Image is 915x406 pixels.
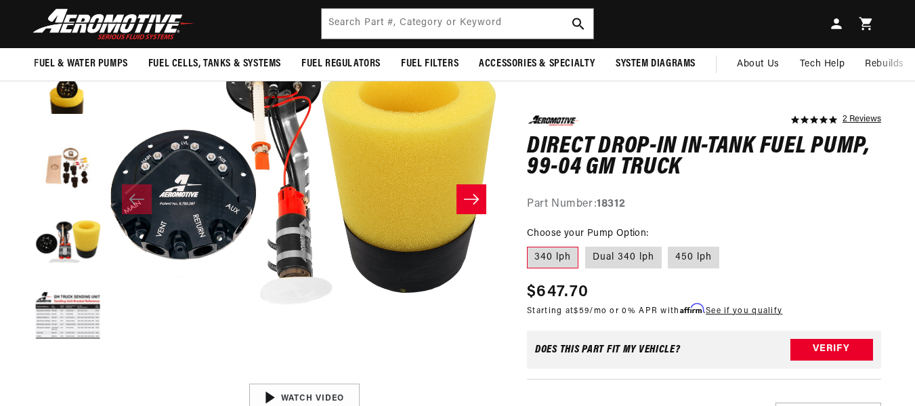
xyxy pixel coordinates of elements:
[401,57,459,71] span: Fuel Filters
[34,134,102,202] button: Load image 3 in gallery view
[34,209,102,277] button: Load image 4 in gallery view
[24,48,138,80] summary: Fuel & Water Pumps
[574,306,589,314] span: $59
[585,247,662,268] label: Dual 340 lph
[563,9,593,39] button: Search Part #, Category or Keyword
[291,48,391,80] summary: Fuel Regulators
[790,48,855,81] summary: Tech Help
[527,304,782,317] p: Starting at /mo or 0% APR with .
[527,195,881,213] div: Part Number:
[706,306,782,314] a: See if you qualify - Learn more about Affirm Financing (opens in modal)
[391,48,469,80] summary: Fuel Filters
[29,8,198,40] img: Aeromotive
[727,48,790,81] a: About Us
[34,60,102,127] button: Load image 2 in gallery view
[527,279,589,304] span: $647.70
[301,57,381,71] span: Fuel Regulators
[34,57,128,71] span: Fuel & Water Pumps
[680,303,704,313] span: Affirm
[122,184,152,214] button: Slide left
[855,48,914,81] summary: Rebuilds
[843,115,881,125] a: 2 reviews
[790,338,873,360] button: Verify
[34,283,102,351] button: Load image 5 in gallery view
[527,136,881,178] h1: Direct Drop-In In-Tank Fuel Pump, 99-04 GM Truck
[138,48,291,80] summary: Fuel Cells, Tanks & Systems
[148,57,281,71] span: Fuel Cells, Tanks & Systems
[479,57,595,71] span: Accessories & Specialty
[737,59,780,69] span: About Us
[616,57,696,71] span: System Diagrams
[668,247,719,268] label: 450 lph
[322,9,594,39] input: Search Part #, Category or Keyword
[527,247,578,268] label: 340 lph
[597,198,625,209] strong: 18312
[527,226,650,241] legend: Choose your Pump Option:
[469,48,605,80] summary: Accessories & Specialty
[456,184,486,214] button: Slide right
[800,57,845,72] span: Tech Help
[535,344,681,354] div: Does This part fit My vehicle?
[865,57,904,72] span: Rebuilds
[605,48,706,80] summary: System Diagrams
